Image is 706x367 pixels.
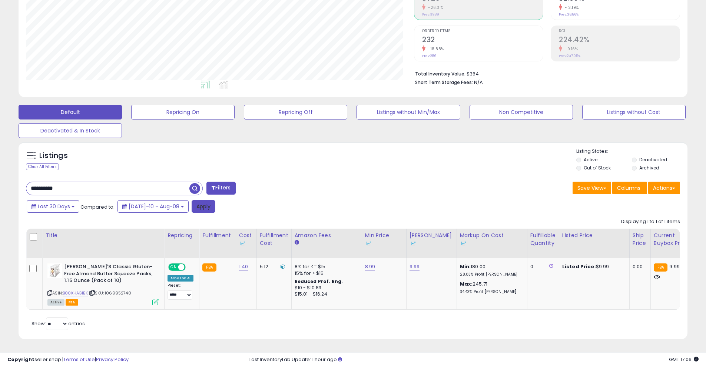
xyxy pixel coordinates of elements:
div: $9.99 [562,263,624,270]
label: Out of Stock [584,165,611,171]
div: Last InventoryLab Update: 1 hour ago. [249,356,699,363]
div: ASIN: [47,263,159,304]
label: Active [584,156,597,163]
div: Preset: [168,283,193,300]
small: Prev: 286 [422,54,436,58]
h5: Listings [39,151,68,161]
small: Prev: $989 [422,12,439,17]
div: Amazon Fees [295,232,359,239]
div: seller snap | | [7,356,129,363]
div: 180.00 [460,263,521,277]
button: Default [19,105,122,119]
label: Deactivated [639,156,667,163]
small: -18.88% [425,46,444,52]
div: Clear All Filters [26,163,59,170]
div: Cost [239,232,253,247]
img: InventoryLab Logo [365,240,372,247]
img: InventoryLab Logo [239,240,246,247]
div: Min Price [365,232,403,247]
div: Some or all of the values in this column are provided from Inventory Lab. [239,239,253,247]
div: Some or all of the values in this column are provided from Inventory Lab. [410,239,454,247]
div: [PERSON_NAME] [410,232,454,247]
button: Filters [206,182,235,195]
b: [PERSON_NAME]'S Classic Gluten-Free Almond Butter Squeeze Packs, 1.15 Ounce (Pack of 10) [64,263,154,286]
a: Privacy Policy [96,356,129,363]
span: 2025-09-8 17:06 GMT [669,356,699,363]
button: Last 30 Days [27,200,79,213]
div: Fulfillable Quantity [530,232,556,247]
span: Show: entries [32,320,85,327]
a: 8.99 [365,263,375,270]
div: Repricing [168,232,196,239]
div: $15.01 - $16.24 [295,291,356,297]
button: Actions [648,182,680,194]
button: Apply [192,200,215,213]
span: 9.99 [669,263,680,270]
button: Listings without Min/Max [357,105,460,119]
small: Prev: 247.05% [559,54,580,58]
small: FBA [202,263,216,272]
button: Non Competitive [470,105,573,119]
a: 9.99 [410,263,420,270]
div: Some or all of the values in this column are provided from Inventory Lab. [460,239,524,247]
small: -26.31% [425,5,444,10]
b: Min: [460,263,471,270]
div: Listed Price [562,232,626,239]
img: InventoryLab Logo [410,240,417,247]
span: Compared to: [80,203,115,211]
small: FBA [654,263,667,272]
button: Repricing Off [244,105,347,119]
th: The percentage added to the cost of goods (COGS) that forms the calculator for Min & Max prices. [457,229,527,258]
button: Repricing On [131,105,235,119]
div: Fulfillment [202,232,232,239]
p: 28.03% Profit [PERSON_NAME] [460,272,521,277]
button: Save View [573,182,611,194]
h2: 232 [422,36,543,46]
li: $364 [415,69,674,78]
button: Listings without Cost [582,105,686,119]
p: 34.43% Profit [PERSON_NAME] [460,289,521,294]
span: Ordered Items [422,29,543,33]
p: Listing States: [576,148,687,155]
a: Terms of Use [63,356,95,363]
div: 245.71 [460,281,521,294]
a: B00KHAG1BK [63,290,88,296]
div: $10 - $10.83 [295,285,356,291]
span: ROI [559,29,680,33]
span: [DATE]-10 - Aug-08 [129,203,179,210]
small: Prev: 36.86% [559,12,579,17]
div: Current Buybox Price [654,232,692,247]
div: 0 [530,263,553,270]
div: Fulfillment Cost [260,232,288,247]
b: Total Inventory Value: [415,71,465,77]
div: Displaying 1 to 1 of 1 items [621,218,680,225]
b: Max: [460,280,473,287]
span: ON [169,264,178,270]
div: Some or all of the values in this column are provided from Inventory Lab. [365,239,403,247]
b: Short Term Storage Fees: [415,79,473,85]
div: 5.12 [260,263,286,270]
span: N/A [474,79,483,86]
strong: Copyright [7,356,34,363]
label: Archived [639,165,659,171]
span: Last 30 Days [38,203,70,210]
button: Columns [612,182,647,194]
span: All listings currently available for purchase on Amazon [47,299,64,306]
span: FBA [66,299,78,306]
div: Title [46,232,161,239]
small: -13.19% [562,5,579,10]
h2: 224.42% [559,36,680,46]
button: [DATE]-10 - Aug-08 [117,200,189,213]
div: 8% for <= $15 [295,263,356,270]
div: Amazon AI [168,275,193,282]
div: 15% for > $15 [295,270,356,277]
div: Markup on Cost [460,232,524,247]
span: | SKU: 1069952740 [89,290,131,296]
small: -9.16% [562,46,578,52]
a: 1.40 [239,263,248,270]
div: 0.00 [633,263,645,270]
span: OFF [185,264,196,270]
div: Ship Price [633,232,647,247]
b: Reduced Prof. Rng. [295,278,343,284]
button: Deactivated & In Stock [19,123,122,138]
